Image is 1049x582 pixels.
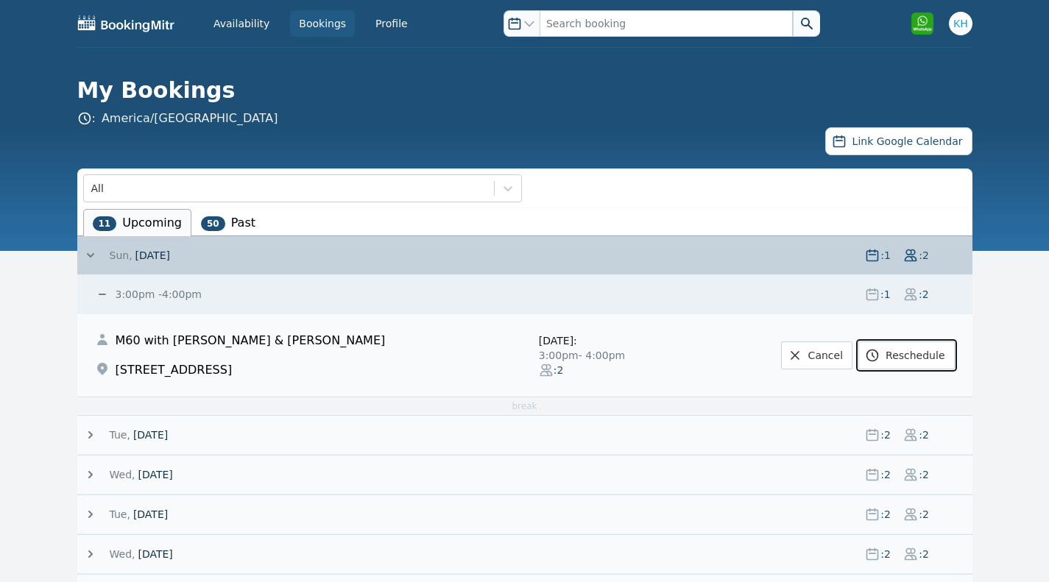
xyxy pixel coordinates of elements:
[110,507,130,522] span: Tue,
[135,248,170,263] span: [DATE]
[77,110,278,127] span: :
[191,209,265,236] li: Past
[110,547,135,561] span: Wed,
[205,10,278,37] a: Availability
[83,427,972,442] button: Tue,[DATE]:2:2
[367,10,417,37] a: Profile
[918,287,930,302] span: : 2
[540,10,793,37] input: Search booking
[102,111,278,125] a: America/[GEOGRAPHIC_DATA]
[880,547,891,561] span: : 2
[880,507,891,522] span: : 2
[880,248,891,263] span: : 1
[110,427,130,442] span: Tue,
[83,507,972,522] button: Tue,[DATE]:2:2
[918,467,930,482] span: : 2
[290,10,355,37] a: Bookings
[113,288,202,300] small: 3:00pm - 4:00pm
[83,248,972,263] button: Sun,[DATE]:1:2
[201,216,225,231] span: 50
[83,209,191,236] li: Upcoming
[825,127,972,155] button: Link Google Calendar
[554,363,565,377] span: : 2
[83,467,972,482] button: Wed,[DATE]:2:2
[918,507,930,522] span: : 2
[116,332,386,349] span: M60 with [PERSON_NAME] & [PERSON_NAME]
[880,287,891,302] span: : 1
[77,77,961,104] h1: My Bookings
[138,547,172,561] span: [DATE]
[911,12,934,35] img: Click to open WhatsApp
[110,248,133,263] span: Sun,
[918,547,930,561] span: : 2
[95,287,972,302] button: 3:00pm -4:00pm :1:2
[133,427,168,442] span: [DATE]
[858,341,954,369] a: Reschedule
[77,397,972,415] div: break
[880,427,891,442] span: : 2
[918,248,930,263] span: : 2
[539,333,679,348] div: [DATE] :
[93,216,117,231] span: 11
[880,467,891,482] span: : 2
[539,348,679,363] div: 3:00pm - 4:00pm
[918,427,930,442] span: : 2
[110,467,135,482] span: Wed,
[133,507,168,522] span: [DATE]
[77,15,176,32] img: BookingMitr
[138,467,172,482] span: [DATE]
[83,547,972,561] button: Wed,[DATE]:2:2
[781,341,852,369] a: Cancel
[116,361,233,379] span: [STREET_ADDRESS]
[91,181,104,196] div: All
